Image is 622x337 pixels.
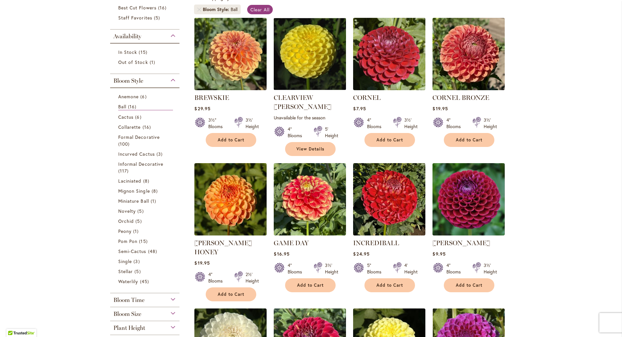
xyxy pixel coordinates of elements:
a: View Details [285,142,336,156]
span: Ball [118,103,126,110]
a: Remove Bloom Style Ball [197,7,201,11]
a: CORNEL [353,94,381,102]
span: 45 [140,278,151,285]
img: Ivanetti [432,163,505,235]
span: Clear All [250,6,270,13]
span: Novelty [118,208,136,214]
span: Add to Cart [218,137,244,143]
a: Peony 1 [118,228,173,235]
a: CORNEL [353,85,425,91]
span: Formal Decorative [118,134,160,140]
a: Stellar 5 [118,268,173,275]
span: Out of Stock [118,59,148,65]
span: 100 [118,140,131,147]
button: Add to Cart [444,133,494,147]
span: 117 [118,167,130,174]
span: Orchid [118,218,134,224]
span: 5 [135,218,143,224]
span: 16 [158,4,168,11]
span: Mignon Single [118,188,150,194]
span: Waterlily [118,278,138,284]
a: Cactus 6 [118,114,173,120]
span: In Stock [118,49,137,55]
span: 6 [135,114,143,120]
button: Add to Cart [206,133,256,147]
span: View Details [296,146,324,152]
div: 4" Blooms [367,117,385,130]
img: CLEARVIEW DANIEL [274,18,346,90]
a: GAME DAY [274,239,309,247]
span: $24.95 [353,251,369,257]
span: $29.95 [194,105,210,112]
a: CORNEL BRONZE [432,85,505,91]
img: GAME DAY [274,163,346,235]
a: Pom Pon 15 [118,238,173,245]
button: Add to Cart [444,278,494,292]
div: 3½' Height [246,117,259,130]
a: Informal Decorative 117 [118,161,173,174]
div: 3½' Height [484,262,497,275]
span: Add to Cart [297,283,324,288]
a: INCREDIBALL [353,239,399,247]
span: $16.95 [274,251,289,257]
span: Collarette [118,124,141,130]
div: 4" Blooms [446,117,465,130]
a: Ball 16 [118,103,173,110]
span: Bloom Style [203,6,231,13]
a: [PERSON_NAME] [432,239,490,247]
img: BREWSKIE [194,18,267,90]
span: 5 [137,208,145,214]
a: CLEARVIEW [PERSON_NAME] [274,94,331,111]
div: 4' Height [404,262,418,275]
span: Semi-Cactus [118,248,146,254]
a: Best Cut Flowers [118,4,173,11]
div: 4" Blooms [288,126,306,139]
a: Incurved Cactus 3 [118,150,173,157]
span: Add to Cart [218,292,244,297]
span: 6 [140,93,148,100]
a: Single 3 [118,258,173,265]
span: 1 [151,198,158,204]
span: Stellar [118,268,133,274]
a: In Stock 15 [118,49,173,55]
span: 15 [139,49,149,55]
span: Pom Pon [118,238,137,244]
div: 4" Blooms [208,271,226,284]
span: 3 [156,150,164,157]
a: BREWSKIE [194,94,229,102]
a: Mignon Single 8 [118,187,173,194]
span: Laciniated [118,178,142,184]
a: CRICHTON HONEY [194,231,267,237]
div: 5' Height [325,126,338,139]
a: Novelty 5 [118,208,173,214]
a: Clear All [247,5,273,14]
p: Unavailable for the season [274,114,346,121]
div: Ball [231,6,237,13]
span: Peony [118,228,132,234]
img: Incrediball [353,163,425,235]
a: [PERSON_NAME] HONEY [194,239,252,256]
span: Incurved Cactus [118,151,155,157]
span: $7.95 [353,105,366,112]
button: Add to Cart [364,133,415,147]
a: Collarette 16 [118,124,173,130]
a: Laciniated 8 [118,177,173,184]
span: 15 [139,238,149,245]
span: Bloom Size [113,310,141,318]
span: 48 [148,248,159,255]
a: CORNEL BRONZE [432,94,489,102]
div: 3½' Height [484,117,497,130]
span: 8 [143,177,151,184]
a: Miniature Ball 1 [118,198,173,204]
a: Formal Decorative 100 [118,134,173,147]
span: Cactus [118,114,133,120]
img: CORNEL BRONZE [432,18,505,90]
span: $9.95 [432,251,445,257]
span: Bloom Time [113,296,144,304]
a: GAME DAY [274,231,346,237]
span: 1 [133,228,140,235]
span: Informal Decorative [118,161,163,167]
span: Add to Cart [456,137,482,143]
span: Add to Cart [376,137,403,143]
a: Semi-Cactus 48 [118,248,173,255]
